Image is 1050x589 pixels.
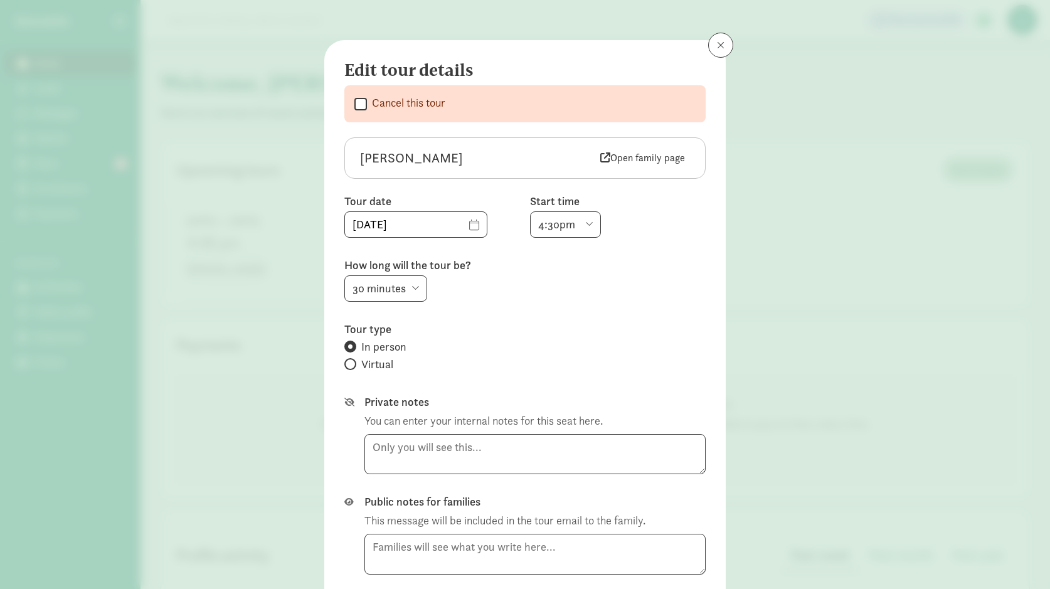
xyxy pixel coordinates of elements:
[367,95,445,110] label: Cancel this tour
[364,395,706,410] label: Private notes
[361,339,406,354] span: In person
[364,412,603,429] div: You can enter your internal notes for this seat here.
[364,512,645,529] div: This message will be included in the tour email to the family.
[530,194,706,209] label: Start time
[364,494,706,509] label: Public notes for families
[344,258,706,273] label: How long will the tour be?
[344,194,520,209] label: Tour date
[344,322,706,337] label: Tour type
[360,148,595,168] div: [PERSON_NAME]
[600,151,685,166] span: Open family page
[344,60,696,80] h4: Edit tour details
[987,529,1050,589] iframe: Chat Widget
[595,149,690,167] a: Open family page
[361,357,393,372] span: Virtual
